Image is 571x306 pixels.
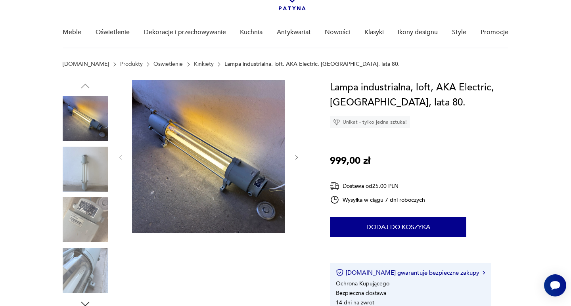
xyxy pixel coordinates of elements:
[330,181,339,191] img: Ikona dostawy
[63,197,108,242] img: Zdjęcie produktu Lampa industrialna, loft, AKA Electric, Niemcy, lata 80.
[63,61,109,67] a: [DOMAIN_NAME]
[330,195,425,205] div: Wysyłka w ciągu 7 dni roboczych
[333,119,340,126] img: Ikona diamentu
[336,289,386,297] li: Bezpieczna dostawa
[398,17,438,48] a: Ikony designu
[481,17,508,48] a: Promocje
[144,17,226,48] a: Dekoracje i przechowywanie
[224,61,400,67] p: Lampa industrialna, loft, AKA Electric, [GEOGRAPHIC_DATA], lata 80.
[336,280,389,287] li: Ochrona Kupującego
[63,147,108,192] img: Zdjęcie produktu Lampa industrialna, loft, AKA Electric, Niemcy, lata 80.
[277,17,311,48] a: Antykwariat
[240,17,263,48] a: Kuchnia
[330,217,466,237] button: Dodaj do koszyka
[544,274,566,296] iframe: Smartsupp widget button
[452,17,466,48] a: Style
[330,153,370,168] p: 999,00 zł
[96,17,130,48] a: Oświetlenie
[63,248,108,293] img: Zdjęcie produktu Lampa industrialna, loft, AKA Electric, Niemcy, lata 80.
[120,61,143,67] a: Produkty
[325,17,350,48] a: Nowości
[132,80,285,233] img: Zdjęcie produktu Lampa industrialna, loft, AKA Electric, Niemcy, lata 80.
[330,181,425,191] div: Dostawa od 25,00 PLN
[336,269,344,277] img: Ikona certyfikatu
[330,116,410,128] div: Unikat - tylko jedna sztuka!
[336,269,485,277] button: [DOMAIN_NAME] gwarantuje bezpieczne zakupy
[63,96,108,141] img: Zdjęcie produktu Lampa industrialna, loft, AKA Electric, Niemcy, lata 80.
[483,271,485,275] img: Ikona strzałki w prawo
[63,17,81,48] a: Meble
[330,80,508,110] h1: Lampa industrialna, loft, AKA Electric, [GEOGRAPHIC_DATA], lata 80.
[194,61,214,67] a: Kinkiety
[153,61,183,67] a: Oświetlenie
[364,17,384,48] a: Klasyki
